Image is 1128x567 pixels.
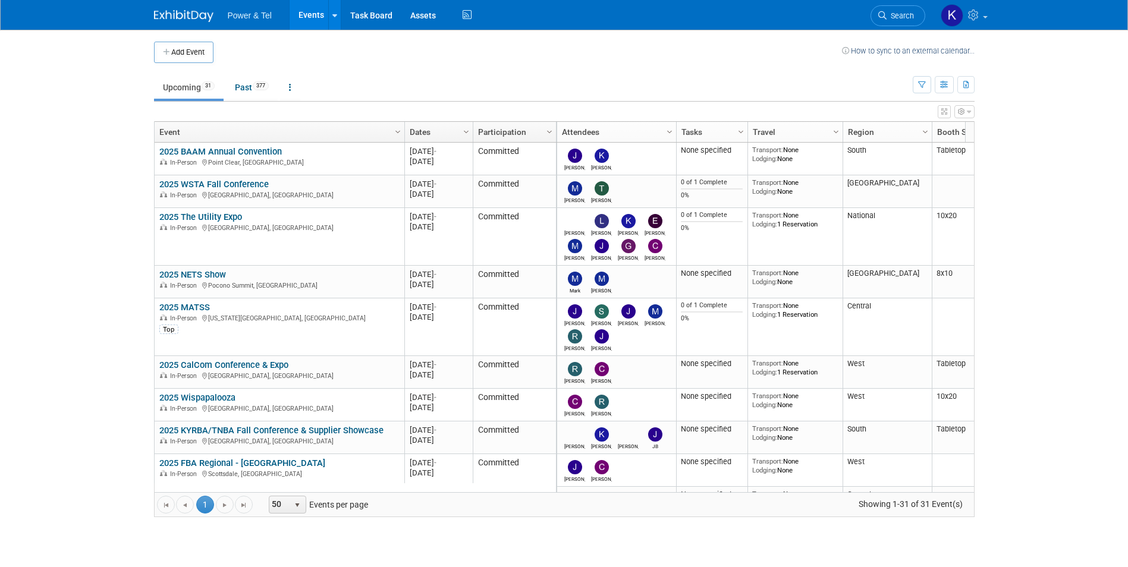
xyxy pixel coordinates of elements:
div: [DATE] [410,435,467,445]
div: Pocono Summit, [GEOGRAPHIC_DATA] [159,280,399,290]
a: 2025 The Utility Expo [159,212,242,222]
div: [GEOGRAPHIC_DATA], [GEOGRAPHIC_DATA] [159,370,399,380]
img: Edward Sudina [648,214,662,228]
div: None None [752,424,838,442]
img: In-Person Event [160,314,167,320]
img: Jason Cook [595,239,609,253]
span: - [434,360,436,369]
div: Jason Cook [591,253,612,261]
div: None None [752,457,838,474]
span: Transport: [752,490,783,498]
img: Robin Mayne [568,362,582,376]
img: Rob Sanders [568,214,582,228]
span: Lodging: [752,187,777,196]
div: Scott Perkins [591,319,612,326]
a: Participation [478,122,548,142]
span: In-Person [170,405,200,412]
div: Kevin Wilkes [618,228,639,236]
div: JB Fesmire [645,442,665,449]
span: Events per page [253,496,380,514]
div: Kevin Wilkes [591,163,612,171]
span: Transport: [752,359,783,367]
div: [DATE] [410,179,467,189]
div: Mike Kruszewski [564,253,585,261]
div: [DATE] [410,458,467,468]
a: 2025 CalCom Conference & Expo [159,360,288,370]
img: Mark Monteleone [568,272,582,286]
div: [DATE] [410,468,467,478]
div: 0 of 1 Complete [681,178,743,187]
div: [DATE] [410,360,467,370]
span: Search [887,11,914,20]
a: Region [848,122,924,142]
img: Ron Rafalzik [568,329,582,344]
img: James Jones [568,149,582,163]
img: In-Person Event [160,224,167,230]
img: Kelley Hood [941,4,963,27]
div: [US_STATE][GEOGRAPHIC_DATA], [GEOGRAPHIC_DATA] [159,313,399,323]
img: Jeff Danner [595,329,609,344]
span: - [434,458,436,467]
td: Committed [473,454,556,487]
a: Search [871,5,925,26]
span: Transport: [752,392,783,400]
a: 2025 BAAM Annual Convention [159,146,282,157]
td: [GEOGRAPHIC_DATA] [843,175,932,208]
span: In-Person [170,372,200,380]
img: Chad Smith [568,395,582,409]
div: Michael Mackeben [591,286,612,294]
td: 8x10 [932,266,1021,298]
div: [DATE] [410,212,467,222]
a: Column Settings [734,122,747,140]
div: Edward Sudina [645,228,665,236]
span: select [293,500,302,510]
div: Rob Sanders [564,442,585,449]
div: 0% [681,314,743,323]
a: Event [159,122,397,142]
div: [DATE] [410,222,467,232]
a: Go to the next page [216,496,234,514]
div: [DATE] [410,370,467,380]
div: [DATE] [410,302,467,312]
span: 31 [202,81,215,90]
div: [GEOGRAPHIC_DATA], [GEOGRAPHIC_DATA] [159,403,399,413]
span: Lodging: [752,278,777,286]
td: West [843,389,932,421]
span: Column Settings [831,127,841,137]
div: [DATE] [410,156,467,166]
td: National [843,208,932,266]
img: Kevin Wilkes [621,214,636,228]
div: Robin Mayne [564,376,585,384]
div: Judd Bartley [564,319,585,326]
span: - [434,212,436,221]
div: [DATE] [410,392,467,402]
span: Go to the first page [161,500,171,510]
td: Tabletop [932,421,1021,454]
div: [GEOGRAPHIC_DATA], [GEOGRAPHIC_DATA] [159,190,399,200]
div: Greg Heard [618,253,639,261]
a: How to sync to an external calendar... [842,46,975,55]
a: Upcoming31 [154,76,224,99]
img: Taylor Trewyn [595,181,609,196]
div: Jeff Danner [591,344,612,351]
div: None None [752,392,838,409]
td: West [843,454,932,487]
div: [GEOGRAPHIC_DATA], [GEOGRAPHIC_DATA] [159,222,399,232]
a: Go to the first page [157,496,175,514]
div: None specified [681,269,743,278]
img: Lydia Lott [595,214,609,228]
div: None specified [681,457,743,467]
td: Central [843,298,932,356]
span: Go to the last page [239,500,249,510]
div: None specified [681,392,743,401]
img: Brian Berryhill [621,427,636,442]
img: Michael Mackeben [568,181,582,196]
span: 50 [269,496,290,513]
span: In-Person [170,437,200,445]
a: 2025 FBA Regional - [GEOGRAPHIC_DATA] [159,458,325,468]
span: Transport: [752,457,783,465]
a: 2025 MATSS [159,302,210,313]
div: None specified [681,359,743,368]
span: Transport: [752,178,783,187]
div: [DATE] [410,189,467,199]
